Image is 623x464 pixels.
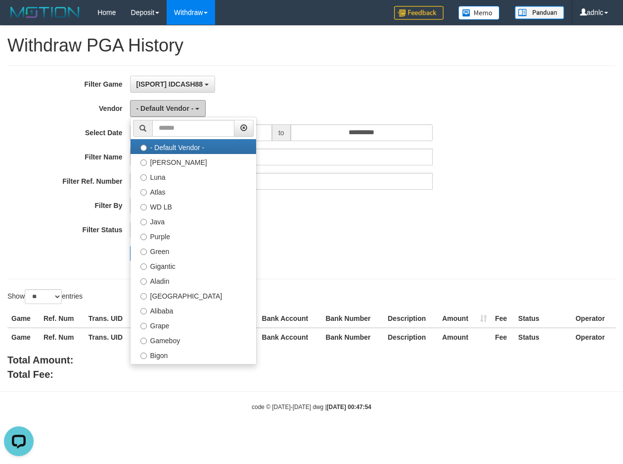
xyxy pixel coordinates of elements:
[7,355,73,365] b: Total Amount:
[131,228,256,243] label: Purple
[140,174,147,181] input: Luna
[321,328,384,346] th: Bank Number
[140,189,147,196] input: Atlas
[140,159,147,166] input: [PERSON_NAME]
[384,328,438,346] th: Description
[438,328,491,346] th: Amount
[25,289,62,304] select: Showentries
[458,6,500,20] img: Button%20Memo.svg
[131,243,256,258] label: Green
[131,347,256,362] label: Bigon
[327,404,371,411] strong: [DATE] 00:47:54
[131,332,256,347] label: Gameboy
[7,36,616,55] h1: Withdraw PGA History
[4,4,34,34] button: Open LiveChat chat widget
[140,234,147,240] input: Purple
[40,328,85,346] th: Ref. Num
[438,309,491,328] th: Amount
[85,309,134,328] th: Trans. UID
[7,328,40,346] th: Game
[140,263,147,270] input: Gigantic
[140,323,147,329] input: Grape
[258,309,322,328] th: Bank Account
[131,303,256,317] label: Alibaba
[136,104,194,112] span: - Default Vendor -
[384,309,438,328] th: Description
[321,309,384,328] th: Bank Number
[514,309,572,328] th: Status
[131,213,256,228] label: Java
[131,154,256,169] label: [PERSON_NAME]
[140,204,147,210] input: WD LB
[131,184,256,199] label: Atlas
[252,404,371,411] small: code © [DATE]-[DATE] dwg |
[7,309,40,328] th: Game
[394,6,444,20] img: Feedback.jpg
[85,328,134,346] th: Trans. UID
[131,169,256,184] label: Luna
[7,5,83,20] img: MOTION_logo.png
[140,145,147,151] input: - Default Vendor -
[40,309,85,328] th: Ref. Num
[140,338,147,344] input: Gameboy
[572,309,616,328] th: Operator
[491,328,514,346] th: Fee
[7,369,53,380] b: Total Fee:
[140,219,147,225] input: Java
[131,199,256,213] label: WD LB
[130,76,215,93] button: [ISPORT] IDCASH88
[131,258,256,273] label: Gigantic
[7,289,83,304] label: Show entries
[131,362,256,377] label: Allstar
[514,328,572,346] th: Status
[136,80,203,88] span: [ISPORT] IDCASH88
[258,328,322,346] th: Bank Account
[130,100,206,117] button: - Default Vendor -
[140,278,147,285] input: Aladin
[272,124,291,141] span: to
[572,328,616,346] th: Operator
[131,288,256,303] label: [GEOGRAPHIC_DATA]
[140,353,147,359] input: Bigon
[491,309,514,328] th: Fee
[140,293,147,300] input: [GEOGRAPHIC_DATA]
[131,317,256,332] label: Grape
[131,273,256,288] label: Aladin
[515,6,564,19] img: panduan.png
[140,308,147,314] input: Alibaba
[131,139,256,154] label: - Default Vendor -
[140,249,147,255] input: Green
